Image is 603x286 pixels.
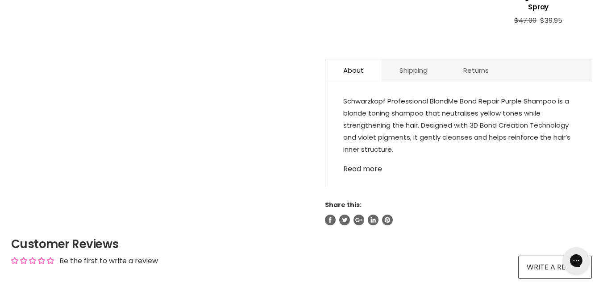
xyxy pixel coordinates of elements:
[445,59,507,81] a: Returns
[11,256,54,266] div: Average rating is 0.00 stars
[325,59,382,81] a: About
[343,95,574,157] p: Schwarzkopf Professional BlondMe Bond Repair Purple Shampoo is a blonde toning shampoo that neutr...
[325,201,592,225] aside: Share this:
[540,16,562,25] span: $39.95
[343,160,574,173] a: Read more
[325,200,362,209] span: Share this:
[343,157,574,231] p: Ideal for lightened, highlighted, or cool blonde hair, this sulphate-free formula enhances bright...
[558,244,594,277] iframe: Gorgias live chat messenger
[11,236,592,252] h2: Customer Reviews
[518,256,592,279] a: Write a review
[514,16,536,25] span: $47.00
[382,59,445,81] a: Shipping
[59,256,158,266] div: Be the first to write a review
